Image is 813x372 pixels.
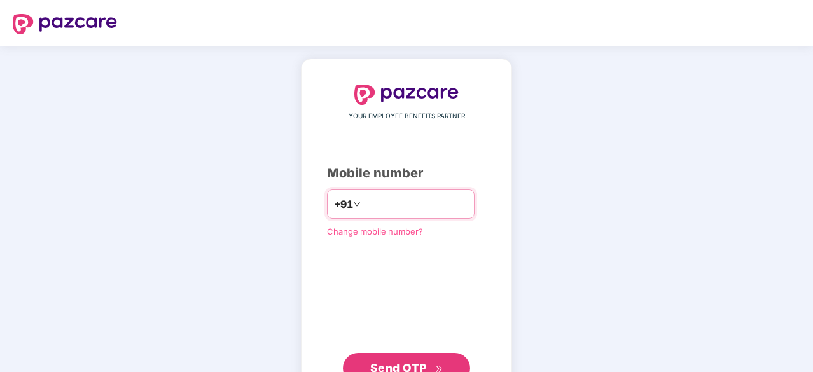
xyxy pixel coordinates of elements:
img: logo [13,14,117,34]
span: +91 [334,196,353,212]
a: Change mobile number? [327,226,423,237]
img: logo [354,85,459,105]
span: down [353,200,361,208]
div: Mobile number [327,163,486,183]
span: YOUR EMPLOYEE BENEFITS PARTNER [349,111,465,121]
